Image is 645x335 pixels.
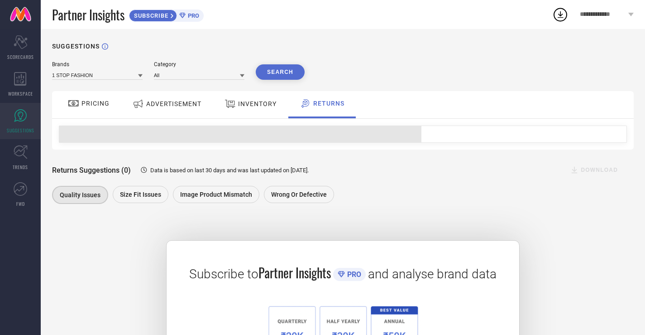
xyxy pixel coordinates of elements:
[256,64,305,80] button: Search
[7,53,34,60] span: SCORECARDS
[52,43,100,50] h1: SUGGESTIONS
[52,166,131,175] span: Returns Suggestions (0)
[129,7,204,22] a: SUBSCRIBEPRO
[8,90,33,97] span: WORKSPACE
[552,6,569,23] div: Open download list
[180,191,252,198] span: Image product mismatch
[7,127,34,134] span: SUGGESTIONS
[313,100,344,107] span: RETURNS
[120,191,161,198] span: Size fit issues
[186,12,199,19] span: PRO
[13,164,28,170] span: TRENDS
[52,61,143,68] div: Brands
[60,191,100,199] span: Quality issues
[271,191,327,198] span: Wrong or Defective
[258,263,331,282] span: Partner Insights
[238,100,277,107] span: INVENTORY
[81,100,110,107] span: PRICING
[129,12,171,19] span: SUBSCRIBE
[345,270,361,279] span: PRO
[150,167,309,174] span: Data is based on last 30 days and was last updated on [DATE] .
[154,61,244,68] div: Category
[368,267,497,282] span: and analyse brand data
[52,5,124,24] span: Partner Insights
[189,267,258,282] span: Subscribe to
[16,200,25,207] span: FWD
[146,100,201,107] span: ADVERTISEMENT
